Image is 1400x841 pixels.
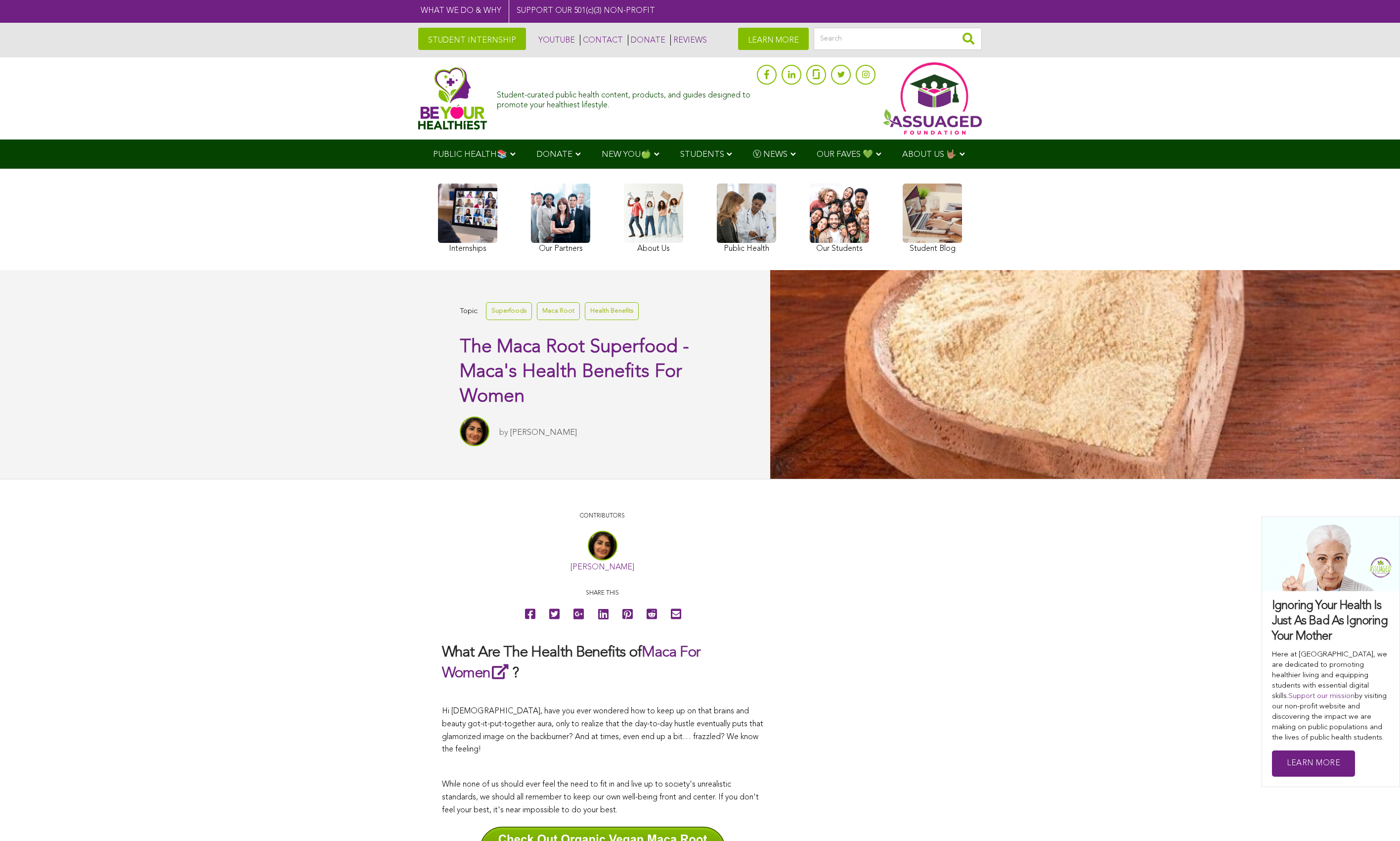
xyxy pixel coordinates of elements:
span: Ⓥ NEWS [753,150,787,159]
div: Navigation Menu [418,140,982,169]
a: CONTACT [580,35,623,46]
span: Topic: [460,305,479,318]
a: [PERSON_NAME] [510,428,577,437]
a: [PERSON_NAME] [570,563,634,571]
a: REVIEWS [670,35,707,46]
span: STUDENTS [680,150,724,159]
img: Sitara Darvish [460,417,489,446]
span: by [499,428,508,437]
span: While none of us should ever feel the need to fit in and live up to society's unrealistic standar... [442,781,759,814]
a: Superfoods [486,302,532,320]
a: Maca Root [537,302,580,320]
span: PUBLIC HEALTH📚 [433,150,507,159]
a: DONATE [628,35,665,46]
img: Assuaged App [883,62,982,135]
span: Hi [DEMOGRAPHIC_DATA], have you ever wondered how to keep up on that brains and beauty got-it-put... [442,707,763,753]
span: DONATE [536,150,572,159]
div: Student-curated public health content, products, and guides designed to promote your healthiest l... [497,86,752,110]
a: Learn More [1272,750,1355,777]
img: glassdoor [813,69,820,79]
a: YOUTUBE [536,35,575,46]
a: Maca For Women [442,645,700,681]
p: Share this [442,589,763,598]
a: Health Benefits [585,302,639,320]
span: NEW YOU🍏 [602,150,651,159]
span: ABOUT US 🤟🏽 [902,150,957,159]
a: STUDENT INTERNSHIP [418,28,526,50]
span: The Maca Root Superfood - Maca's Health Benefits For Women [460,338,689,406]
img: Assuaged [418,67,487,130]
p: CONTRIBUTORS [442,512,763,521]
span: OUR FAVES 💚 [817,150,873,159]
h2: What Are The Health Benefits of ? [442,643,763,683]
input: Search [814,28,982,50]
a: LEARN MORE [738,28,809,50]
